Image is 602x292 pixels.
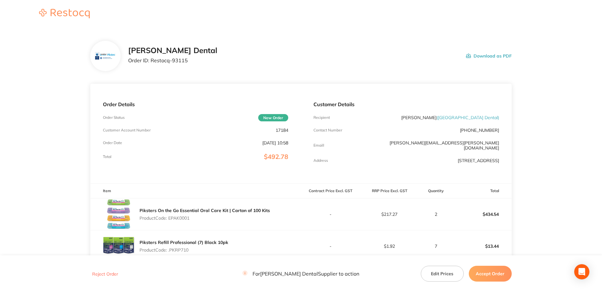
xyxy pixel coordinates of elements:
div: Open Intercom Messenger [574,264,589,279]
th: Quantity [419,184,453,198]
p: - [301,212,360,217]
p: $13.44 [453,239,511,254]
p: Total [103,155,111,159]
a: Piksters Refill Professional (7) Black 10pk [140,240,228,245]
button: Accept Order [469,266,512,282]
p: Product Code: EPAK0001 [140,216,270,221]
span: ( [GEOGRAPHIC_DATA] Dental ) [437,115,499,120]
img: bnV5aml6aA [95,46,116,66]
p: Product Code: .PKRP710 [140,247,228,252]
span: $492.78 [264,153,288,161]
p: Emaill [313,143,324,148]
p: Customer Details [313,101,499,107]
p: [DATE] 10:58 [262,140,288,145]
p: Recipient [313,115,330,120]
a: [PERSON_NAME][EMAIL_ADDRESS][PERSON_NAME][DOMAIN_NAME] [390,140,499,151]
th: Total [453,184,512,198]
button: Edit Prices [421,266,464,282]
p: $217.27 [360,212,419,217]
th: Item [90,184,301,198]
p: 2 [419,212,452,217]
p: Customer Account Number [103,128,151,132]
p: [PERSON_NAME] [401,115,499,120]
p: $434.54 [453,207,511,222]
button: Reject Order [90,271,120,277]
th: Contract Price Excl. GST [301,184,360,198]
button: Download as PDF [466,46,512,66]
span: New Order [258,114,288,121]
p: Address [313,158,328,163]
a: Piksters On the Go Essential Oral Care Kit | Carton of 100 Kits [140,208,270,213]
p: 17184 [276,128,288,133]
p: For [PERSON_NAME] Dental Supplier to action [242,271,359,277]
p: 7 [419,244,452,249]
p: $1.92 [360,244,419,249]
p: Contact Number [313,128,342,132]
a: Restocq logo [33,9,96,19]
p: Order Status [103,115,125,120]
p: [PHONE_NUMBER] [460,128,499,133]
p: Order Details [103,101,288,107]
p: Order Date [103,141,122,145]
p: Order ID: Restocq- 93115 [128,58,217,63]
h2: [PERSON_NAME] Dental [128,46,217,55]
img: Restocq logo [33,9,96,18]
img: MzRucjRoOQ [103,198,134,230]
img: ZWNxa3hheQ [103,230,134,262]
th: RRP Price Excl. GST [360,184,419,198]
p: [STREET_ADDRESS] [458,158,499,163]
p: - [301,244,360,249]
